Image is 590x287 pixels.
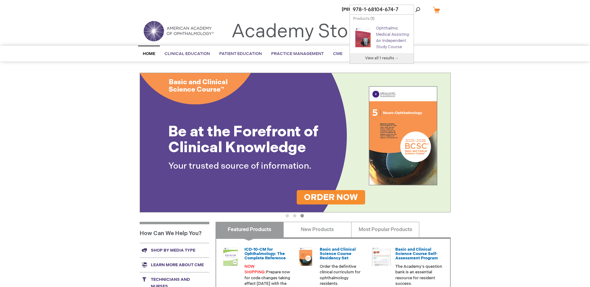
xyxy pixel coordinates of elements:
span: Products [353,16,369,21]
img: 02850963u_47.png [296,247,315,266]
a: New Products [283,222,351,237]
span: CME [333,51,342,56]
a: ICD-10-CM for Ophthalmology: The Complete Reference [244,247,286,261]
img: Ophthalmic Medical Assisting: An Independent Study Course [353,25,373,50]
p: The Academy's question bank is an essential resource for resident success. [395,264,443,287]
button: 3 of 3 [300,214,304,217]
a: Featured Products [216,222,284,237]
a: Learn more about CME [140,257,209,272]
span: Practice Management [271,51,324,56]
a: Ophthalmic Medical Assisting: An Independent Study Course [353,25,376,52]
button: 2 of 3 [293,214,296,217]
img: bcscself_20.jpg [372,247,391,266]
a: Shop by media type [140,243,209,257]
input: Name, # or keyword [350,5,414,15]
a: Ophthalmic Medical Assisting: An Independent Study Course [376,26,410,49]
a: Academy Store [231,20,365,43]
button: 1 of 3 [286,214,289,217]
p: Order the definitive clinical curriculum for ophthalmology residents. [320,264,367,287]
a: [PERSON_NAME] [342,7,376,12]
font: NOW SHIPPING: [244,264,266,275]
a: View all 1 results → [350,53,414,63]
span: Home [143,51,155,56]
a: Basic and Clinical Science Course Residency Set [320,247,356,261]
span: Search [399,3,423,16]
span: View all 1 results → [365,56,399,61]
span: ( ) [370,16,374,21]
a: Basic and Clinical Science Course Self-Assessment Program [395,247,438,261]
ul: Search Autocomplete Result [350,23,414,53]
a: Most Popular Products [351,222,419,237]
img: 0120008u_42.png [221,247,240,266]
span: Patient Education [219,51,262,56]
h1: How Can We Help You? [140,222,209,243]
span: Clinical Education [165,51,210,56]
span: 1 [372,16,373,21]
